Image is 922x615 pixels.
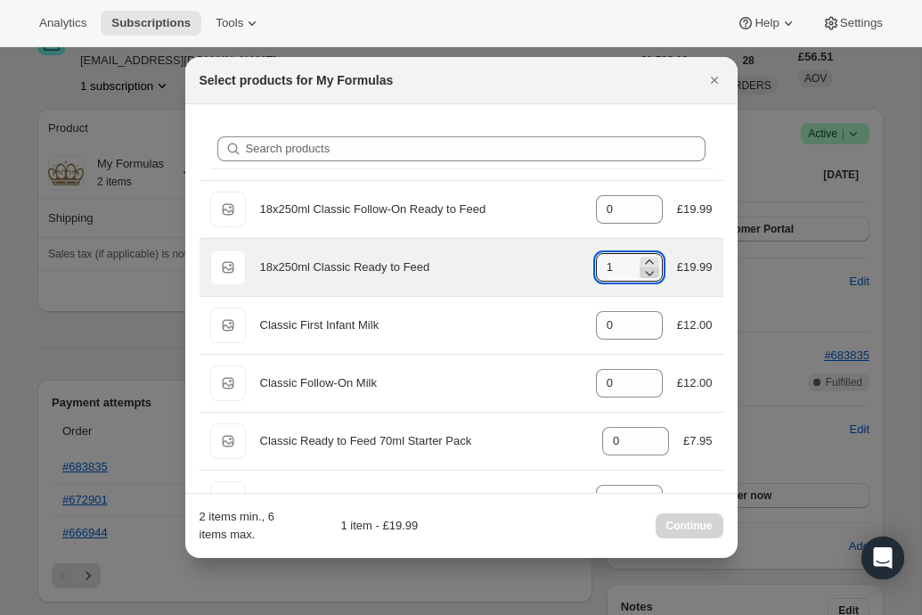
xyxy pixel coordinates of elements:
div: Open Intercom Messenger [861,537,904,579]
div: £12.00 [677,316,713,334]
div: £7.95 [683,432,713,450]
div: Classic Follow-On Milk [260,374,582,392]
div: £19.99 [677,201,713,218]
button: Tools [205,11,272,36]
span: Settings [840,16,883,30]
button: Close [702,68,727,93]
div: £19.99 [677,258,713,276]
div: Classic Ready to Feed 70ml Starter Pack [260,432,588,450]
div: 1 item - £19.99 [287,517,418,535]
span: Analytics [39,16,86,30]
div: 18x250ml Classic Ready to Feed [260,258,582,276]
div: 2 items min., 6 items max. [200,508,280,544]
span: Subscriptions [111,16,191,30]
span: Tools [216,16,243,30]
div: 18x250ml Classic Follow-On Ready to Feed [260,201,582,218]
span: Help [755,16,779,30]
input: Search products [246,136,706,161]
div: £12.00 [677,490,713,508]
button: Subscriptions [101,11,201,36]
button: Help [726,11,807,36]
div: Classic First Infant Milk [260,316,582,334]
div: £12.00 [677,374,713,392]
button: Settings [812,11,893,36]
h2: Select products for My Formulas [200,71,394,89]
button: Analytics [29,11,97,36]
div: Classic Toddler Milk [260,490,582,508]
